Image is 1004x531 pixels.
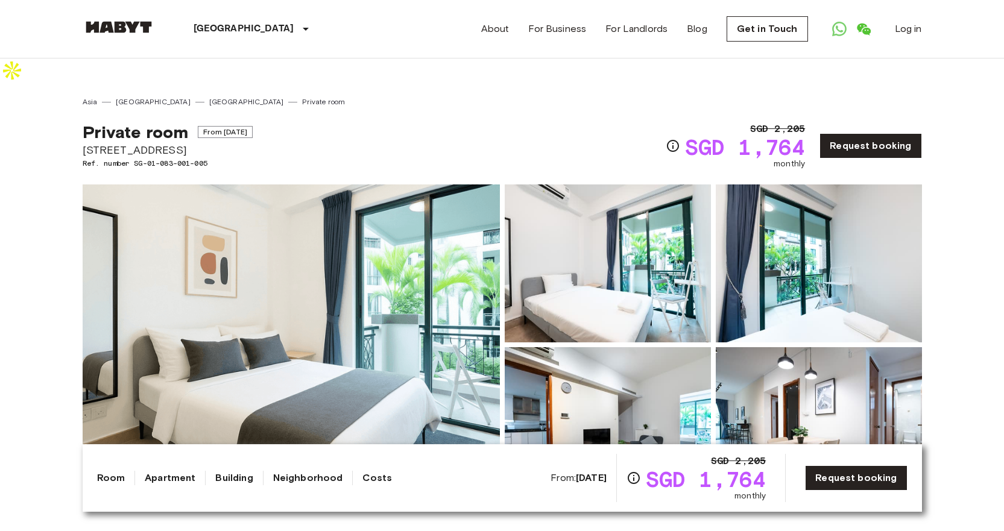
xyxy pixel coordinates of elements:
[774,158,805,170] span: monthly
[819,133,921,159] a: Request booking
[734,490,766,502] span: monthly
[687,22,707,36] a: Blog
[83,21,155,33] img: Habyt
[605,22,668,36] a: For Landlords
[805,465,907,491] a: Request booking
[711,454,766,468] span: SGD 2,205
[302,96,345,107] a: Private room
[83,142,253,158] span: [STREET_ADDRESS]
[116,96,191,107] a: [GEOGRAPHIC_DATA]
[97,471,125,485] a: Room
[685,136,805,158] span: SGD 1,764
[528,22,586,36] a: For Business
[209,96,284,107] a: [GEOGRAPHIC_DATA]
[851,17,876,41] a: Open WeChat
[194,22,294,36] p: [GEOGRAPHIC_DATA]
[362,471,392,485] a: Costs
[716,184,922,342] img: Picture of unit SG-01-083-001-005
[215,471,253,485] a: Building
[666,139,680,153] svg: Check cost overview for full price breakdown. Please note that discounts apply to new joiners onl...
[827,17,851,41] a: Open WhatsApp
[716,347,922,505] img: Picture of unit SG-01-083-001-005
[83,96,98,107] a: Asia
[551,471,607,485] span: From:
[750,122,805,136] span: SGD 2,205
[145,471,195,485] a: Apartment
[83,122,189,142] span: Private room
[627,471,641,485] svg: Check cost overview for full price breakdown. Please note that discounts apply to new joiners onl...
[505,184,711,342] img: Picture of unit SG-01-083-001-005
[273,471,343,485] a: Neighborhood
[198,126,253,138] span: From [DATE]
[83,158,253,169] span: Ref. number SG-01-083-001-005
[576,472,607,483] b: [DATE]
[505,347,711,505] img: Picture of unit SG-01-083-001-005
[481,22,510,36] a: About
[895,22,922,36] a: Log in
[83,184,500,505] img: Marketing picture of unit SG-01-083-001-005
[727,16,808,42] a: Get in Touch
[646,468,766,490] span: SGD 1,764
